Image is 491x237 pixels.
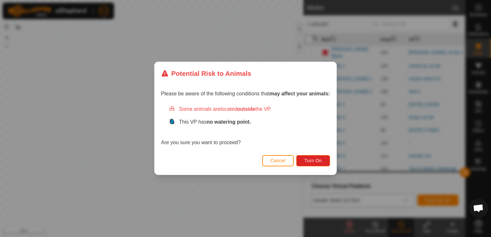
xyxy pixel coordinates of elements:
span: Cancel [271,158,286,163]
div: Some animals are [169,106,330,113]
div: Open chat [469,198,488,218]
div: Are you sure you want to proceed? [161,106,330,147]
strong: may affect your animals: [270,91,330,97]
strong: outside [237,107,255,112]
button: Cancel [262,155,294,166]
span: Please be aware of the following conditions that [161,91,330,97]
span: This VP has [179,119,251,125]
span: Turn On [305,158,322,163]
div: Potential Risk to Animals [161,68,251,78]
button: Turn On [297,155,330,166]
strong: no watering point. [207,119,251,125]
span: located the VP. [220,107,272,112]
